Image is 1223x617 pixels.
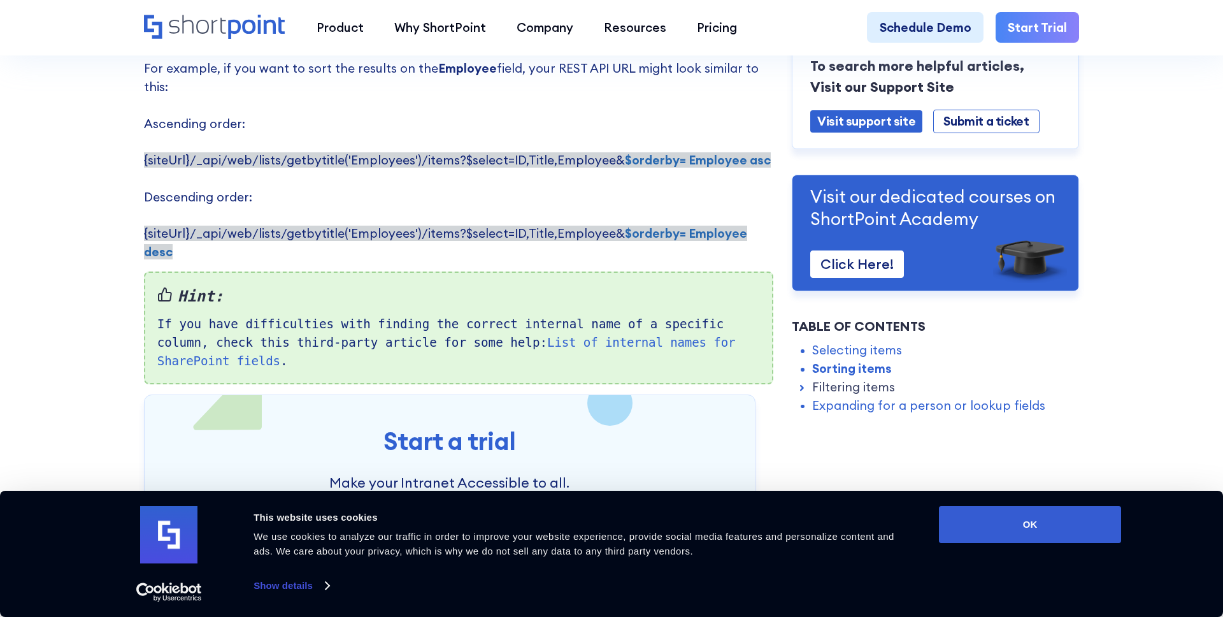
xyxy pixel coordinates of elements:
a: Resources [589,12,682,43]
a: Pricing [682,12,752,43]
div: Resources [604,18,666,37]
div: Why ShortPoint [394,18,486,37]
a: Selecting items [812,341,902,359]
span: We use cookies to analyze our traffic in order to improve your website experience, provide social... [254,531,894,556]
span: {siteUrl}/_api/web/lists/getbytitle('Employees')/items?$select=ID,Title,Employee& [144,226,747,259]
div: This website uses cookies [254,510,910,525]
div: Pricing [697,18,737,37]
a: Sorting items [812,359,892,378]
a: Show details [254,576,329,595]
div: Company [517,18,573,37]
a: Submit a ticket [933,110,1039,133]
a: Click Here! [810,250,904,279]
strong: Employee [438,61,497,76]
a: List of internal names for SharePoint fields [157,335,736,368]
a: Company [501,12,589,43]
a: Why ShortPoint [379,12,501,43]
a: Home [144,15,286,41]
h3: Start a trial [175,426,724,458]
div: Product [317,18,364,37]
a: Expanding for a person or lookup fields [812,396,1045,415]
a: Schedule Demo [867,12,983,43]
span: {siteUrl}/_api/web/lists/getbytitle('Employees')/items?$select=ID,Title,Employee& [144,152,771,168]
em: Hint: [157,285,760,308]
div: If you have difficulties with finding the correct internal name of a specific column, check this ... [144,272,774,384]
a: Filtering items [812,378,895,396]
strong: $orderby= Employee asc [625,152,771,168]
img: logo [140,506,197,563]
p: Make your Intranet Accessible to all. Inclusion starts with [285,472,614,514]
div: Table of Contents [792,317,1079,336]
button: OK [939,506,1121,543]
a: Product [301,12,379,43]
p: To search more helpful articles, Visit our Support Site [810,55,1061,97]
p: Visit our dedicated courses on ShortPoint Academy [810,185,1061,230]
a: Usercentrics Cookiebot - opens in a new window [113,583,225,602]
a: Start Trial [996,12,1079,43]
a: Visit support site [810,110,922,133]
